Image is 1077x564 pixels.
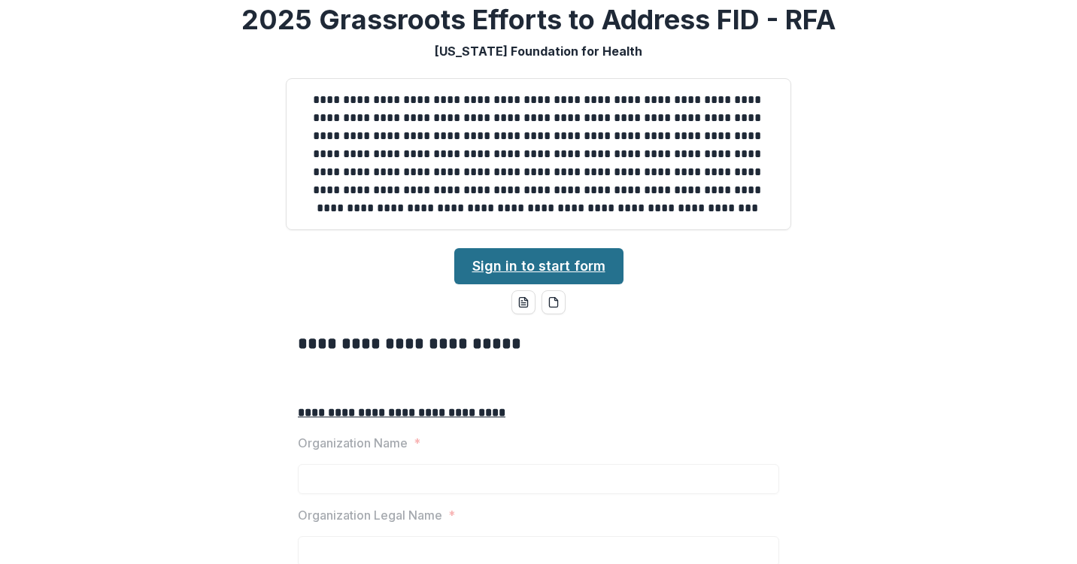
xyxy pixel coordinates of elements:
[542,290,566,314] button: pdf-download
[435,42,642,60] p: [US_STATE] Foundation for Health
[298,506,442,524] p: Organization Legal Name
[241,4,836,36] h2: 2025 Grassroots Efforts to Address FID - RFA
[511,290,535,314] button: word-download
[298,434,408,452] p: Organization Name
[454,248,623,284] a: Sign in to start form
